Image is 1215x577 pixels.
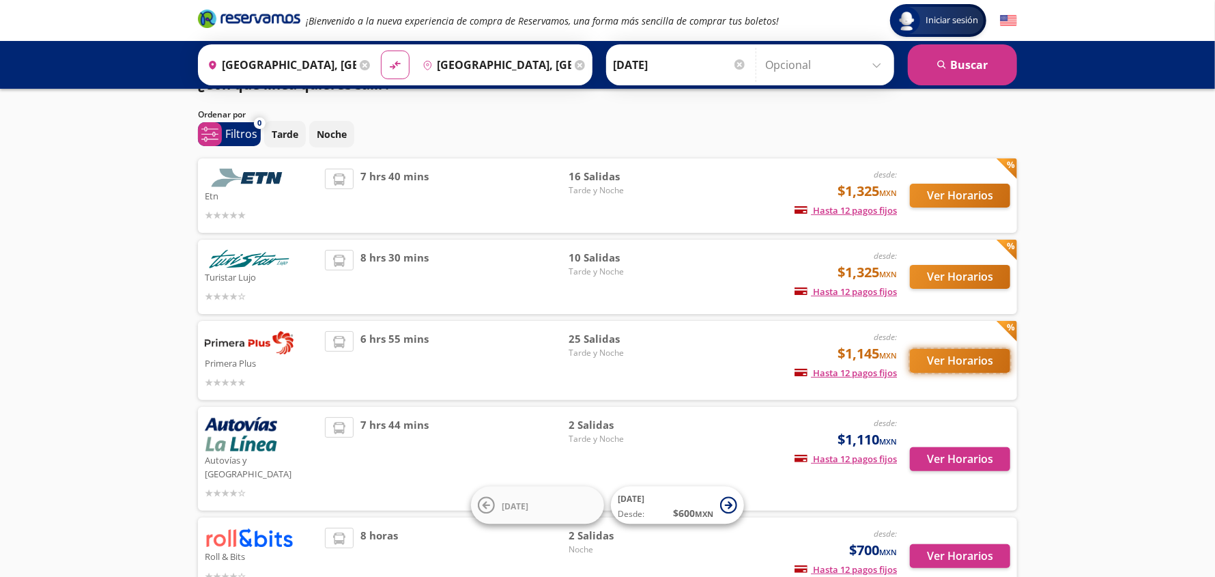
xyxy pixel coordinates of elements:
span: 25 Salidas [569,331,664,347]
span: Tarde y Noche [569,266,664,278]
p: Ordenar por [198,109,246,121]
p: Turistar Lujo [205,268,318,285]
span: Hasta 12 pagos fijos [795,563,897,576]
span: 2 Salidas [569,417,664,433]
button: Ver Horarios [910,544,1010,568]
p: Roll & Bits [205,548,318,564]
img: Autovías y La Línea [205,417,277,451]
button: Ver Horarios [910,265,1010,289]
em: desde: [874,169,897,180]
button: Ver Horarios [910,447,1010,471]
button: Buscar [908,44,1017,85]
input: Buscar Destino [417,48,571,82]
small: MXN [695,509,713,520]
small: MXN [879,547,897,557]
span: Noche [569,544,664,556]
button: Ver Horarios [910,184,1010,208]
button: Noche [309,121,354,147]
p: Tarde [272,127,298,141]
small: MXN [879,188,897,198]
button: English [1000,12,1017,29]
img: Turistar Lujo [205,250,294,268]
span: 8 hrs 30 mins [360,250,429,304]
span: 6 hrs 55 mins [360,331,429,390]
img: Primera Plus [205,331,294,354]
span: $1,145 [838,343,897,364]
span: 16 Salidas [569,169,664,184]
em: desde: [874,528,897,539]
span: 7 hrs 40 mins [360,169,429,223]
p: Primera Plus [205,354,318,371]
span: [DATE] [618,494,644,505]
span: Tarde y Noche [569,347,664,359]
input: Elegir Fecha [613,48,747,82]
input: Opcional [765,48,887,82]
span: 7 hrs 44 mins [360,417,429,501]
span: Desde: [618,509,644,521]
span: $700 [849,540,897,561]
a: Brand Logo [198,8,300,33]
p: Noche [317,127,347,141]
em: desde: [874,331,897,343]
em: ¡Bienvenido a la nueva experiencia de compra de Reservamos, una forma más sencilla de comprar tus... [306,14,779,27]
span: Iniciar sesión [920,14,984,27]
p: Filtros [225,126,257,142]
small: MXN [879,350,897,361]
p: Autovías y [GEOGRAPHIC_DATA] [205,451,318,481]
span: $ 600 [673,507,713,521]
button: Tarde [264,121,306,147]
p: Etn [205,187,318,203]
img: Etn [205,169,294,187]
span: 10 Salidas [569,250,664,266]
button: Ver Horarios [910,349,1010,373]
span: $1,325 [838,262,897,283]
span: Hasta 12 pagos fijos [795,453,897,465]
input: Buscar Origen [202,48,356,82]
span: $1,110 [838,430,897,450]
span: 2 Salidas [569,528,664,544]
span: [DATE] [502,501,528,512]
span: Hasta 12 pagos fijos [795,204,897,216]
span: Hasta 12 pagos fijos [795,285,897,298]
span: Tarde y Noche [569,184,664,197]
img: Roll & Bits [205,528,294,548]
span: Tarde y Noche [569,433,664,445]
button: [DATE]Desde:$600MXN [611,487,744,524]
em: desde: [874,250,897,262]
small: MXN [879,269,897,279]
button: [DATE] [471,487,604,524]
span: 0 [258,117,262,129]
span: $1,325 [838,181,897,201]
span: Hasta 12 pagos fijos [795,367,897,379]
em: desde: [874,417,897,429]
small: MXN [879,436,897,447]
button: 0Filtros [198,122,261,146]
i: Brand Logo [198,8,300,29]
